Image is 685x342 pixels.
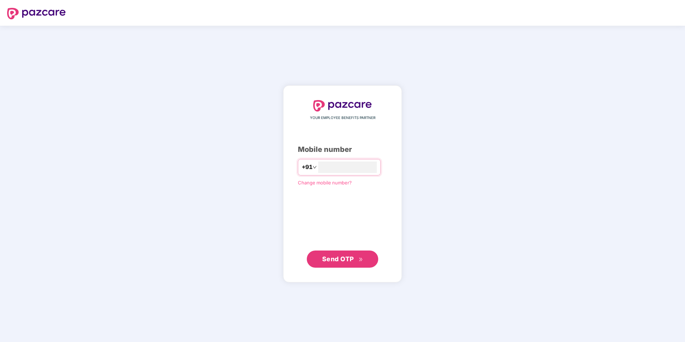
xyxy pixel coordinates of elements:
[313,100,372,111] img: logo
[298,144,387,155] div: Mobile number
[302,163,312,172] span: +91
[322,255,354,263] span: Send OTP
[7,8,66,19] img: logo
[307,251,378,268] button: Send OTPdouble-right
[310,115,375,121] span: YOUR EMPLOYEE BENEFITS PARTNER
[298,180,352,185] a: Change mobile number?
[312,165,317,169] span: down
[359,257,363,262] span: double-right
